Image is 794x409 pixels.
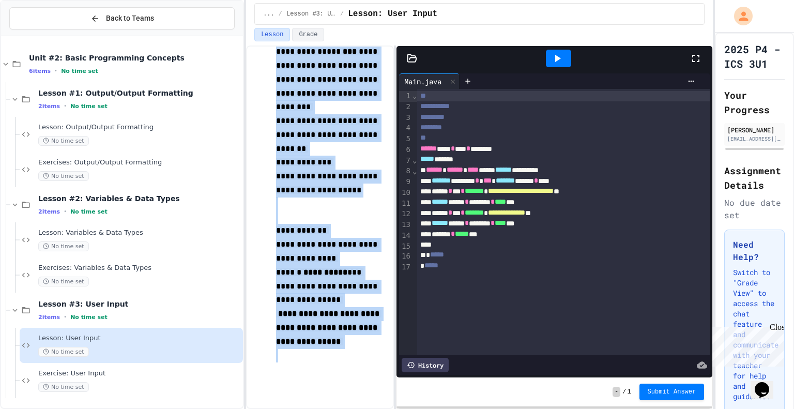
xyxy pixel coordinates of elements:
[38,314,60,321] span: 2 items
[38,171,89,181] span: No time set
[9,7,235,29] button: Back to Teams
[622,388,626,396] span: /
[412,92,417,100] span: Fold line
[399,76,447,87] div: Main.java
[70,314,108,321] span: No time set
[399,102,412,113] div: 2
[613,387,620,397] span: -
[348,8,437,20] span: Lesson: User Input
[286,10,336,18] span: Lesson #3: User Input
[38,369,241,378] span: Exercise: User Input
[724,163,785,192] h2: Assignment Details
[399,251,412,262] div: 16
[38,88,241,98] span: Lesson #1: Output/Output Formatting
[727,135,782,143] div: [EMAIL_ADDRESS][DOMAIN_NAME]
[38,264,241,272] span: Exercises: Variables & Data Types
[399,241,412,252] div: 15
[279,10,282,18] span: /
[627,388,631,396] span: 1
[61,68,98,74] span: No time set
[64,313,66,321] span: •
[399,188,412,199] div: 10
[38,103,60,110] span: 2 items
[254,28,290,41] button: Lesson
[399,134,412,145] div: 5
[727,125,782,134] div: [PERSON_NAME]
[38,241,89,251] span: No time set
[38,334,241,343] span: Lesson: User Input
[38,347,89,357] span: No time set
[399,145,412,156] div: 6
[639,384,705,400] button: Submit Answer
[106,13,154,24] span: Back to Teams
[399,113,412,124] div: 3
[38,277,89,286] span: No time set
[263,10,274,18] span: ...
[64,102,66,110] span: •
[708,323,784,367] iframe: chat widget
[38,194,241,203] span: Lesson #2: Variables & Data Types
[399,166,412,177] div: 8
[55,67,57,75] span: •
[340,10,344,18] span: /
[38,382,89,392] span: No time set
[29,53,241,63] span: Unit #2: Basic Programming Concepts
[38,123,241,132] span: Lesson: Output/Output Formatting
[733,238,776,263] h3: Need Help?
[399,91,412,102] div: 1
[399,156,412,166] div: 7
[402,358,449,372] div: History
[723,4,755,28] div: My Account
[38,136,89,146] span: No time set
[724,196,785,221] div: No due date set
[64,207,66,216] span: •
[38,229,241,237] span: Lesson: Variables & Data Types
[724,42,785,71] h1: 2025 P4 - ICS 3U1
[38,208,60,215] span: 2 items
[412,156,417,164] span: Fold line
[399,199,412,209] div: 11
[399,73,460,89] div: Main.java
[399,231,412,241] div: 14
[399,262,412,273] div: 17
[70,103,108,110] span: No time set
[648,388,696,396] span: Submit Answer
[399,220,412,231] div: 13
[4,4,71,66] div: Chat with us now!Close
[724,88,785,117] h2: Your Progress
[38,299,241,309] span: Lesson #3: User Input
[399,177,412,188] div: 9
[399,209,412,220] div: 12
[29,68,51,74] span: 6 items
[733,267,776,402] p: Switch to "Grade View" to access the chat feature and communicate with your teacher for help and ...
[751,368,784,399] iframe: chat widget
[38,158,241,167] span: Exercises: Output/Output Formatting
[292,28,324,41] button: Grade
[412,167,417,175] span: Fold line
[399,123,412,134] div: 4
[70,208,108,215] span: No time set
